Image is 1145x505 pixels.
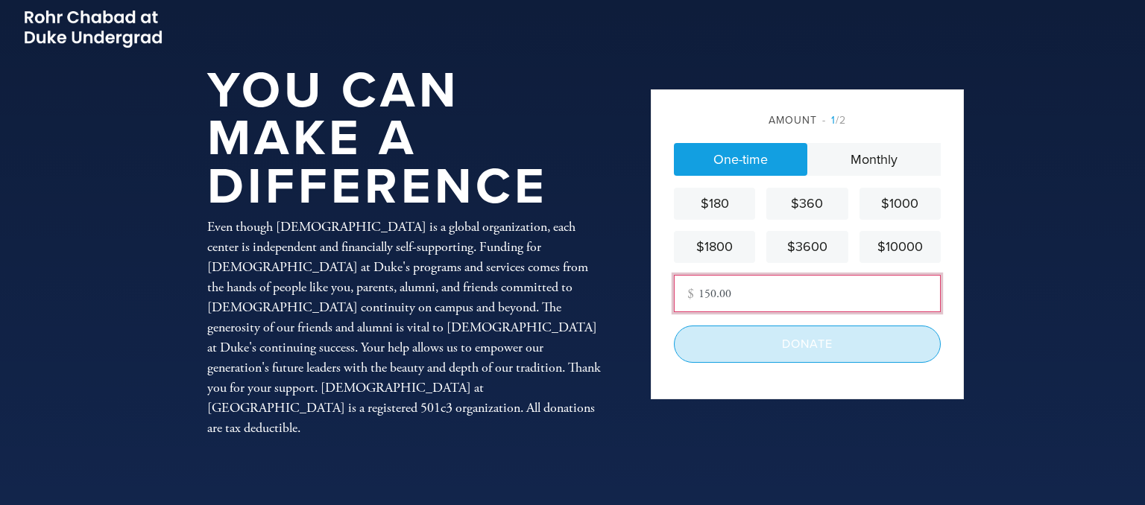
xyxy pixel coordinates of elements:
a: $180 [674,188,755,220]
div: $1000 [865,194,935,214]
a: $1000 [859,188,941,220]
span: 1 [831,114,836,127]
a: $360 [766,188,848,220]
div: $180 [680,194,749,214]
a: One-time [674,143,807,176]
div: $10000 [865,237,935,257]
h1: You Can Make a Difference [207,67,602,212]
img: Picture2_0.png [22,7,164,50]
input: Other amount [674,275,941,312]
div: Even though [DEMOGRAPHIC_DATA] is a global organization, each center is independent and financial... [207,217,602,438]
a: $10000 [859,231,941,263]
a: Monthly [807,143,941,176]
input: Donate [674,325,941,363]
a: $3600 [766,231,848,263]
div: $3600 [772,237,842,257]
div: $1800 [680,237,749,257]
a: $1800 [674,231,755,263]
div: Amount [674,112,941,128]
div: $360 [772,194,842,214]
span: /2 [822,114,846,127]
